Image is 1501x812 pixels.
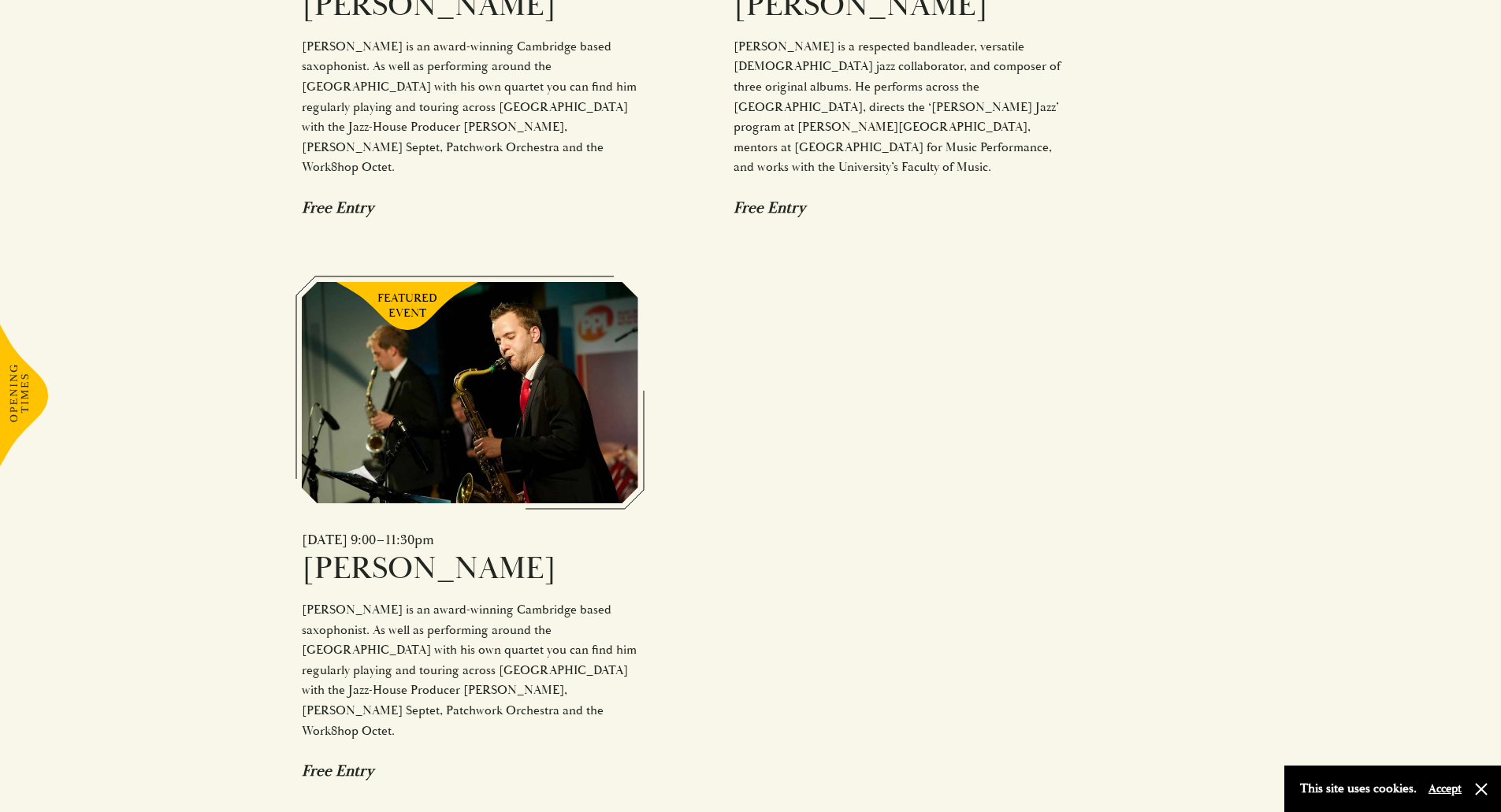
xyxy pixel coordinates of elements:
div: Free Entry [302,761,638,780]
div: [PERSON_NAME] is an award-winning Cambridge based saxophonist. As well as performing around the [... [302,600,638,741]
div: [PERSON_NAME] is a respected bandleader, versatile [DEMOGRAPHIC_DATA] jazz collaborator, and comp... [734,37,1070,178]
div: Free Entry [302,198,638,217]
div: [DATE] 9:00–11:30pm [302,531,638,549]
button: Accept [1429,781,1462,796]
div: [PERSON_NAME] is an award-winning Cambridge based saxophonist. As well as performing around the [... [302,37,638,178]
div: Free Entry [734,198,1070,217]
span: FEATURED EVENT [376,291,439,321]
p: This site uses cookies. [1300,777,1417,800]
button: Close and accept [1473,781,1489,797]
h6: [PERSON_NAME] [302,549,638,588]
